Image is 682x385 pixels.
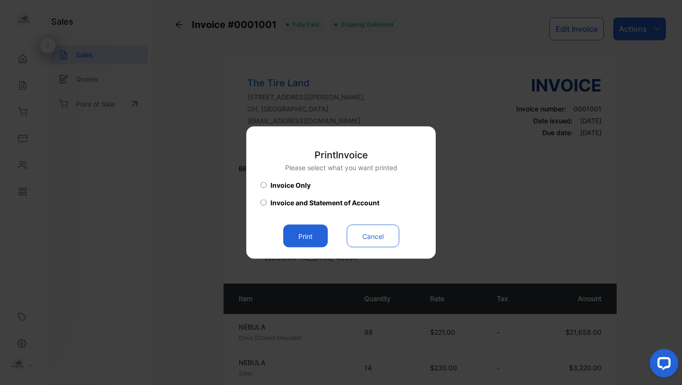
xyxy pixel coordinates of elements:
span: Invoice and Statement of Account [270,198,379,208]
button: Print [283,225,328,247]
button: Cancel [347,225,399,247]
p: Please select what you want printed [285,163,397,173]
span: Invoice Only [270,180,311,190]
iframe: LiveChat chat widget [642,345,682,385]
p: Print Invoice [285,148,397,162]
